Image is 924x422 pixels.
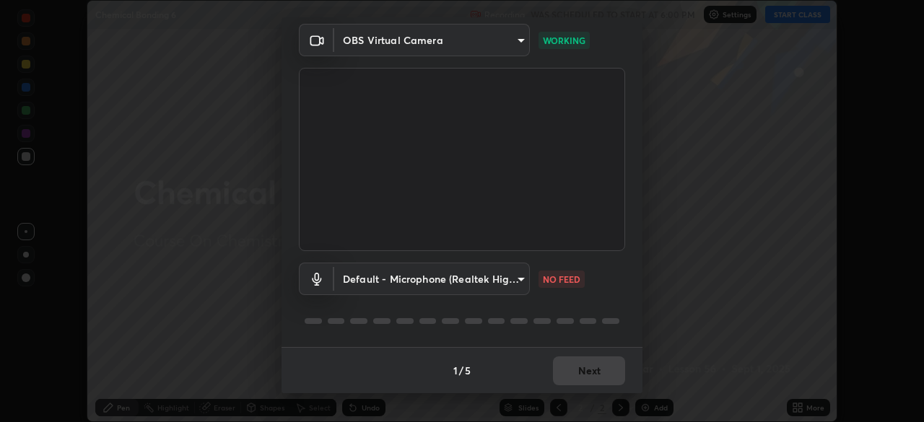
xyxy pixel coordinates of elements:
[465,363,471,378] h4: 5
[334,24,530,56] div: OBS Virtual Camera
[459,363,463,378] h4: /
[334,263,530,295] div: OBS Virtual Camera
[453,363,458,378] h4: 1
[543,273,580,286] p: NO FEED
[543,34,585,47] p: WORKING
